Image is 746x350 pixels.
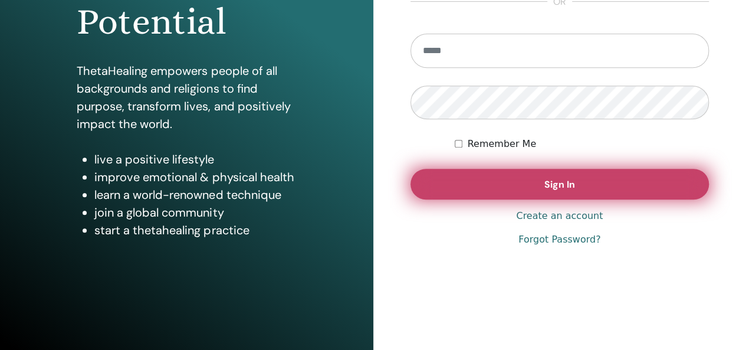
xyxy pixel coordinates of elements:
li: join a global community [94,204,296,221]
div: Keep me authenticated indefinitely or until I manually logout [455,137,709,151]
li: live a positive lifestyle [94,151,296,168]
li: improve emotional & physical health [94,168,296,186]
a: Forgot Password? [518,233,600,247]
span: Sign In [544,178,575,191]
p: ThetaHealing empowers people of all backgrounds and religions to find purpose, transform lives, a... [77,62,296,133]
a: Create an account [516,209,603,223]
li: learn a world-renowned technique [94,186,296,204]
button: Sign In [410,169,709,199]
label: Remember Me [467,137,536,151]
li: start a thetahealing practice [94,221,296,239]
